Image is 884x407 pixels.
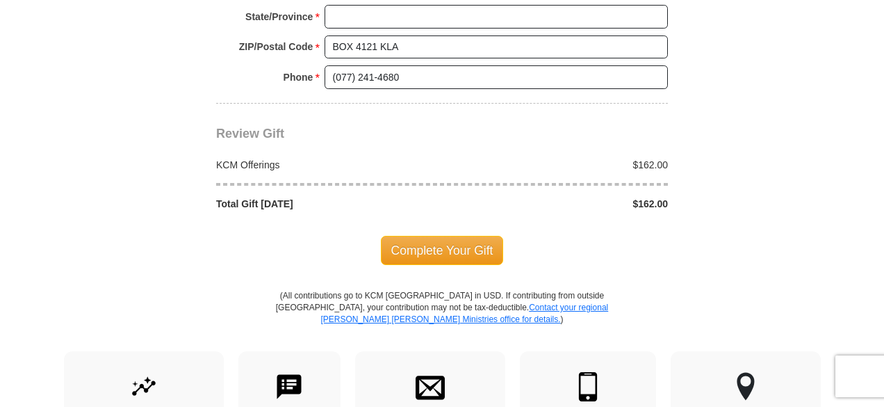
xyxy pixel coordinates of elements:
img: other-region [736,372,755,401]
strong: ZIP/Postal Code [239,37,313,56]
strong: State/Province [245,7,313,26]
img: text-to-give.svg [275,372,304,401]
div: Total Gift [DATE] [209,197,443,211]
div: KCM Offerings [209,158,443,172]
strong: Phone [284,67,313,87]
span: Complete Your Gift [381,236,504,265]
p: (All contributions go to KCM [GEOGRAPHIC_DATA] in USD. If contributing from outside [GEOGRAPHIC_D... [275,290,609,351]
div: $162.00 [442,197,676,211]
img: mobile.svg [573,372,603,401]
div: $162.00 [442,158,676,172]
span: Review Gift [216,127,284,141]
img: envelope.svg [416,372,445,401]
img: give-by-stock.svg [129,372,158,401]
